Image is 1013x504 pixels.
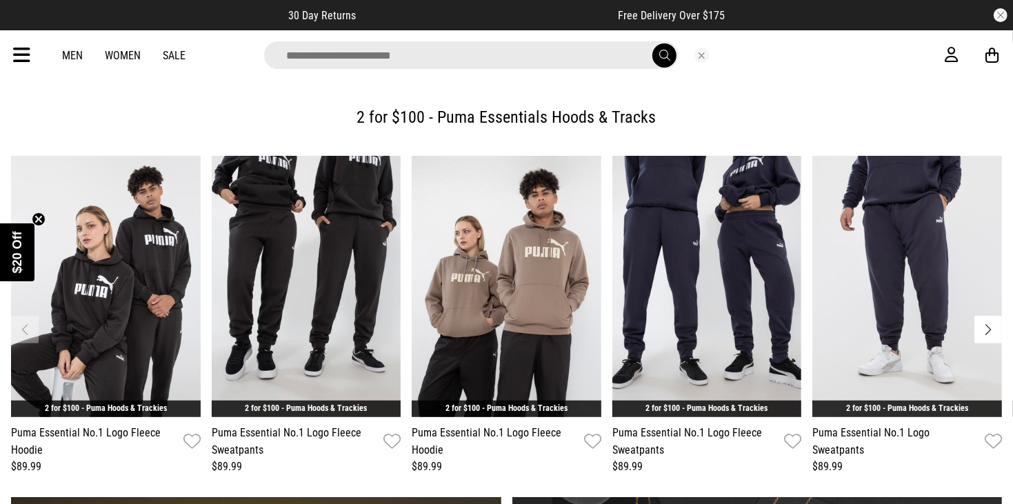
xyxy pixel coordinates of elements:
a: Puma Essential No.1 Logo Fleece Hoodie [412,424,579,458]
a: Men [63,49,83,62]
span: Free Delivery Over $175 [618,9,725,22]
a: 2 for $100 - Puma Hoods & Trackies [245,403,367,413]
div: 2 / 6 [212,156,401,475]
a: Women [106,49,141,62]
a: Puma Essential No.1 Logo Sweatpants [812,424,979,458]
span: $20 Off [10,231,24,273]
div: $89.99 [212,458,401,475]
h2: 2 for $100 - Puma Essentials Hoods & Tracks [22,103,991,131]
span: 30 Day Returns [288,9,356,22]
button: Next slide [974,316,1002,343]
button: Open LiveChat chat widget [11,6,52,47]
img: Puma Essential No.1 Logo Fleece Hoodie in Brown [412,156,601,417]
a: Puma Essential No.1 Logo Fleece Hoodie [11,424,178,458]
a: 2 for $100 - Puma Hoods & Trackies [45,403,167,413]
div: $89.99 [412,458,601,475]
button: Previous slide [11,316,39,343]
img: Puma Essential No.1 Logo Fleece Sweatpants in Blue [612,156,802,417]
a: 2 for $100 - Puma Hoods & Trackies [445,403,568,413]
a: Puma Essential No.1 Logo Fleece Sweatpants [612,424,779,458]
img: Puma Essential No.1 Logo Sweatpants in Blue [812,156,1002,417]
div: 5 / 6 [812,156,1002,475]
div: $89.99 [812,458,1002,475]
button: Close search [694,48,710,63]
button: Close teaser [32,212,46,226]
div: $89.99 [11,458,201,475]
a: 2 for $100 - Puma Hoods & Trackies [846,403,968,413]
div: 3 / 6 [412,156,601,475]
div: $89.99 [612,458,802,475]
img: Puma Essential No.1 Logo Fleece Sweatpants in Black [212,156,401,417]
img: Puma Essential No.1 Logo Fleece Hoodie in Black [11,156,201,417]
iframe: Customer reviews powered by Trustpilot [383,8,590,22]
a: Puma Essential No.1 Logo Fleece Sweatpants [212,424,379,458]
a: 2 for $100 - Puma Hoods & Trackies [646,403,768,413]
div: 4 / 6 [612,156,802,475]
a: Sale [163,49,186,62]
div: 1 / 6 [11,156,201,475]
